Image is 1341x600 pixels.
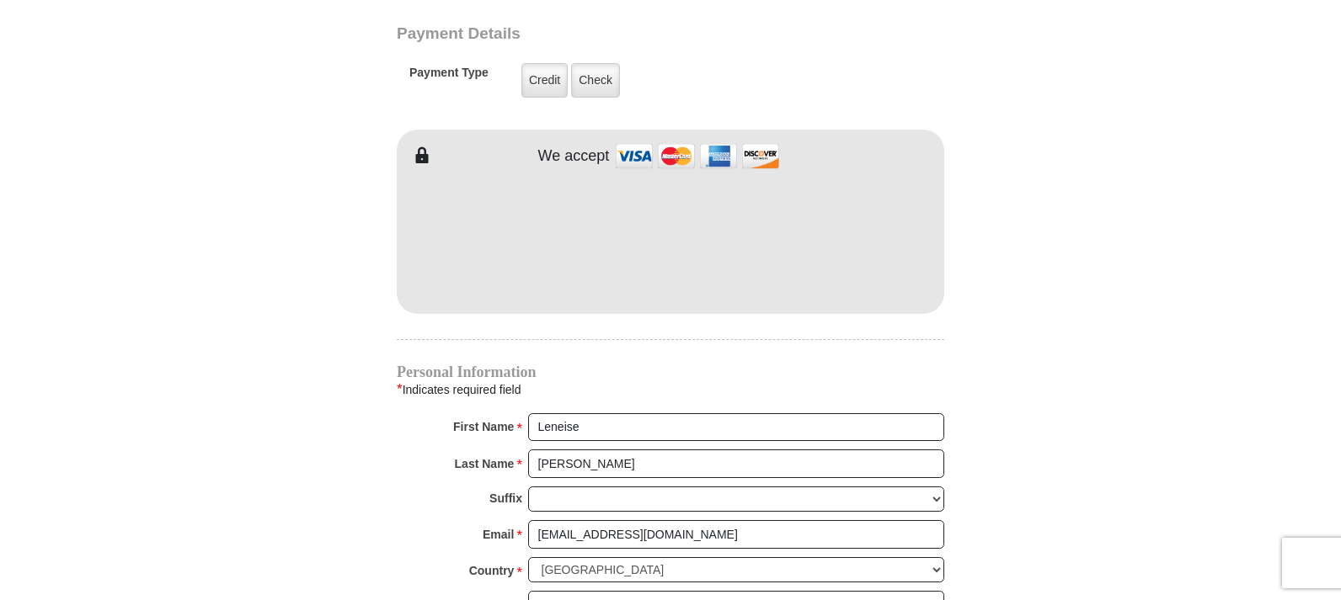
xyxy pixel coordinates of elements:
[397,379,944,401] div: Indicates required field
[613,138,782,174] img: credit cards accepted
[453,415,514,438] strong: First Name
[489,486,522,510] strong: Suffix
[455,452,515,475] strong: Last Name
[397,365,944,379] h4: Personal Information
[538,147,610,166] h4: We accept
[483,523,514,546] strong: Email
[521,63,568,98] label: Credit
[571,63,620,98] label: Check
[409,66,489,88] h5: Payment Type
[397,24,826,44] h3: Payment Details
[469,559,515,582] strong: Country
